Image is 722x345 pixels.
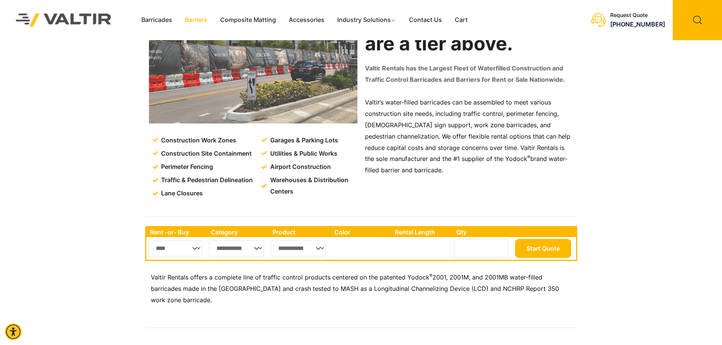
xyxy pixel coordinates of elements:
a: Cart [448,14,474,26]
select: Single select [148,240,202,256]
select: Single select [271,240,326,256]
a: Accessories [282,14,331,26]
span: Warehouses & Distribution Centers [268,175,359,197]
span: Traffic & Pedestrian Delineation [159,175,253,186]
th: Rental Length [391,227,453,237]
span: 2001, 2001M, and 2001MB water-filled barricades made in the [GEOGRAPHIC_DATA] and crash tested to... [151,273,559,304]
th: Rent -or- Buy [146,227,207,237]
span: Perimeter Fencing [159,161,213,173]
div: Accessibility Menu [5,323,22,340]
a: Industry Solutions [331,14,403,26]
th: Product [269,227,330,237]
span: Utilities & Public Works [268,148,337,159]
a: Barriers [179,14,214,26]
th: Qty [453,227,513,237]
p: Valtir Rentals has the Largest Fleet of Waterfilled Construction and Traffic Control Barricades a... [365,63,573,86]
h2: Expert solutions that are a tier above. [365,12,573,54]
th: Category [207,227,269,237]
img: Valtir Rentals [6,3,122,36]
button: Start Quote [515,239,571,258]
p: Valtir’s water-filled barricades can be assembled to meet various construction site needs, includ... [365,97,573,176]
span: Valtir Rentals offers a complete line of traffic control products centered on the patented Yodock [151,273,429,281]
div: Request Quote [610,12,665,19]
input: Number [454,239,508,258]
th: Color [330,227,392,237]
span: Garages & Parking Lots [268,135,338,146]
span: Construction Site Containment [159,148,252,159]
a: Composite Matting [214,14,282,26]
sup: ® [429,273,432,278]
a: call (888) 496-3625 [610,20,665,28]
a: Contact Us [403,14,448,26]
span: Airport Construction [268,161,331,173]
span: Lane Closures [159,188,203,199]
span: Construction Work Zones [159,135,236,146]
sup: ® [527,154,530,160]
select: Single select [209,240,264,256]
a: Barricades [135,14,179,26]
